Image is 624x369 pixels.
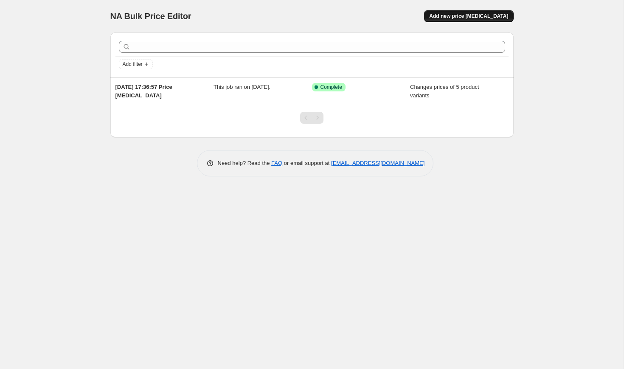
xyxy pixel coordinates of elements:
[218,160,272,166] span: Need help? Read the
[410,84,479,99] span: Changes prices of 5 product variants
[429,13,508,20] span: Add new price [MEDICAL_DATA]
[123,61,143,68] span: Add filter
[300,112,323,124] nav: Pagination
[110,11,191,21] span: NA Bulk Price Editor
[115,84,172,99] span: [DATE] 17:36:57 Price [MEDICAL_DATA]
[424,10,513,22] button: Add new price [MEDICAL_DATA]
[214,84,270,90] span: This job ran on [DATE].
[119,59,153,69] button: Add filter
[282,160,331,166] span: or email support at
[271,160,282,166] a: FAQ
[320,84,342,91] span: Complete
[331,160,424,166] a: [EMAIL_ADDRESS][DOMAIN_NAME]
